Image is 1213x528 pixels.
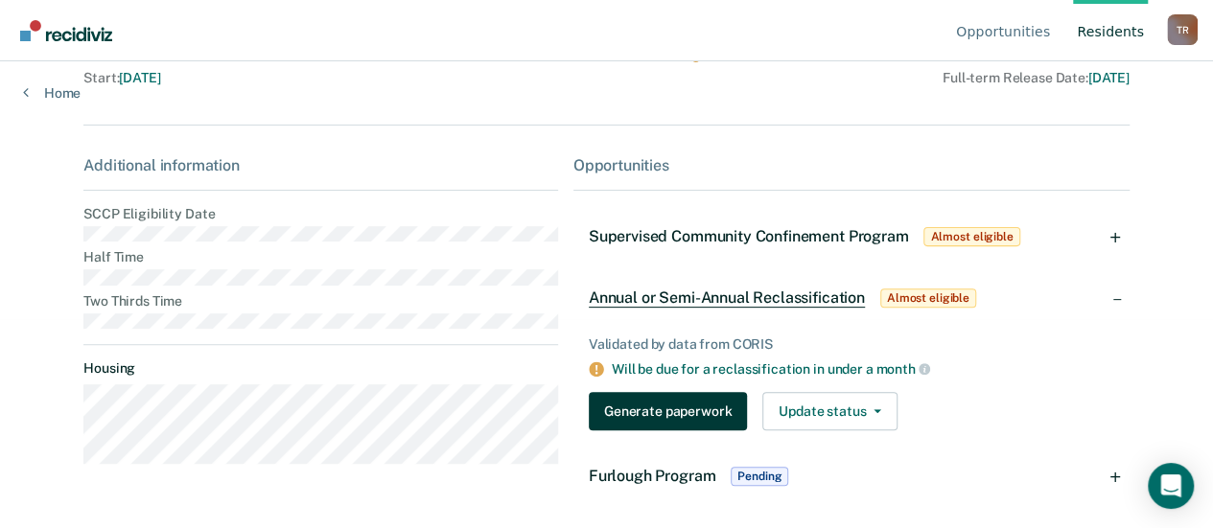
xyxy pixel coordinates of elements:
[573,446,1130,507] div: Furlough ProgramPending
[83,70,548,86] div: Start :
[573,267,1130,329] div: Annual or Semi-Annual ReclassificationAlmost eligible
[923,227,1019,246] span: Almost eligible
[555,70,1130,86] div: Full-term Release Date :
[731,467,788,486] span: Pending
[1088,70,1130,85] span: [DATE]
[1148,463,1194,509] div: Open Intercom Messenger
[589,392,747,430] button: Generate paperwork
[880,288,976,308] span: Almost eligible
[83,206,558,222] dt: SCCP Eligibility Date
[83,156,558,174] div: Additional information
[589,227,909,245] span: Supervised Community Confinement Program
[83,249,558,265] dt: Half Time
[1167,14,1198,45] div: T R
[573,206,1130,267] div: Supervised Community Confinement ProgramAlmost eligible
[589,467,715,485] span: Furlough Program
[20,20,112,41] img: Recidiviz
[589,336,1114,353] div: Validated by data from CORIS
[589,392,755,430] a: Navigate to form link
[1167,14,1198,45] button: Profile dropdown button
[83,360,558,377] dt: Housing
[762,392,898,430] button: Update status
[612,360,1114,378] div: Will be due for a reclassification in under a month
[589,288,865,308] span: Annual or Semi-Annual Reclassification
[83,293,558,310] dt: Two Thirds Time
[573,156,1130,174] div: Opportunities
[119,70,160,85] span: [DATE]
[23,84,81,102] a: Home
